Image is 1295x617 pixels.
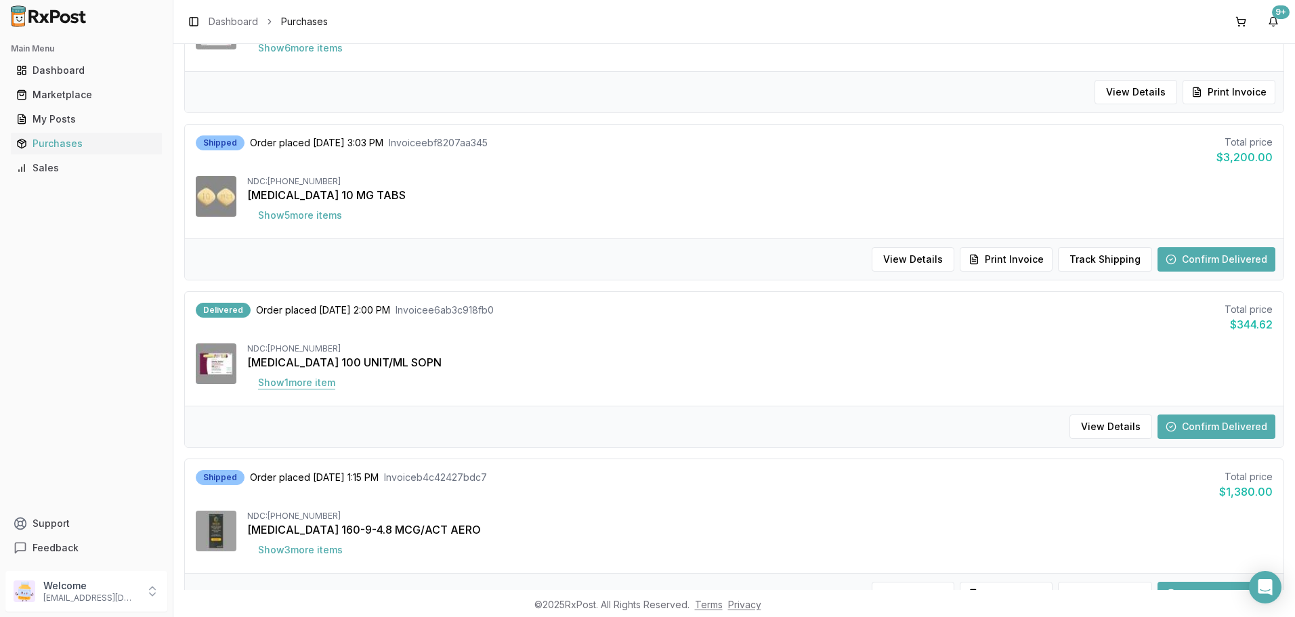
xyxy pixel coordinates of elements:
[250,136,383,150] span: Order placed [DATE] 3:03 PM
[16,112,156,126] div: My Posts
[695,599,723,610] a: Terms
[960,582,1053,606] button: Print Invoice
[11,107,162,131] a: My Posts
[196,303,251,318] div: Delivered
[247,36,354,60] button: Show6more items
[247,343,1273,354] div: NDC: [PHONE_NUMBER]
[11,58,162,83] a: Dashboard
[196,176,236,217] img: Farxiga 10 MG TABS
[247,511,1273,522] div: NDC: [PHONE_NUMBER]
[5,60,167,81] button: Dashboard
[1225,316,1273,333] div: $344.62
[16,88,156,102] div: Marketplace
[247,203,353,228] button: Show5more items
[33,541,79,555] span: Feedback
[11,43,162,54] h2: Main Menu
[5,5,92,27] img: RxPost Logo
[281,15,328,28] span: Purchases
[1058,247,1152,272] button: Track Shipping
[389,136,488,150] span: Invoice ebf8207aa345
[43,593,137,603] p: [EMAIL_ADDRESS][DOMAIN_NAME]
[1158,414,1275,439] button: Confirm Delivered
[209,15,328,28] nav: breadcrumb
[16,64,156,77] div: Dashboard
[1058,582,1152,606] button: Track Shipping
[1219,470,1273,484] div: Total price
[1158,247,1275,272] button: Confirm Delivered
[11,131,162,156] a: Purchases
[1216,149,1273,165] div: $3,200.00
[960,247,1053,272] button: Print Invoice
[16,137,156,150] div: Purchases
[1183,80,1275,104] button: Print Invoice
[396,303,494,317] span: Invoice e6ab3c918fb0
[5,108,167,130] button: My Posts
[872,582,954,606] button: View Details
[5,133,167,154] button: Purchases
[196,511,236,551] img: Breztri Aerosphere 160-9-4.8 MCG/ACT AERO
[5,84,167,106] button: Marketplace
[247,176,1273,187] div: NDC: [PHONE_NUMBER]
[1069,414,1152,439] button: View Details
[43,579,137,593] p: Welcome
[250,471,379,484] span: Order placed [DATE] 1:15 PM
[1095,80,1177,104] button: View Details
[247,354,1273,370] div: [MEDICAL_DATA] 100 UNIT/ML SOPN
[196,343,236,384] img: Admelog SoloStar 100 UNIT/ML SOPN
[1216,135,1273,149] div: Total price
[256,303,390,317] span: Order placed [DATE] 2:00 PM
[247,370,346,395] button: Show1more item
[1219,484,1273,500] div: $1,380.00
[5,511,167,536] button: Support
[1249,571,1281,603] div: Open Intercom Messenger
[247,522,1273,538] div: [MEDICAL_DATA] 160-9-4.8 MCG/ACT AERO
[11,156,162,180] a: Sales
[196,470,245,485] div: Shipped
[196,135,245,150] div: Shipped
[728,599,761,610] a: Privacy
[384,471,487,484] span: Invoice b4c42427bdc7
[1272,5,1290,19] div: 9+
[1158,582,1275,606] button: Confirm Delivered
[11,83,162,107] a: Marketplace
[5,157,167,179] button: Sales
[209,15,258,28] a: Dashboard
[872,247,954,272] button: View Details
[5,536,167,560] button: Feedback
[1225,303,1273,316] div: Total price
[247,187,1273,203] div: [MEDICAL_DATA] 10 MG TABS
[16,161,156,175] div: Sales
[1262,11,1284,33] button: 9+
[247,538,354,562] button: Show3more items
[14,580,35,602] img: User avatar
